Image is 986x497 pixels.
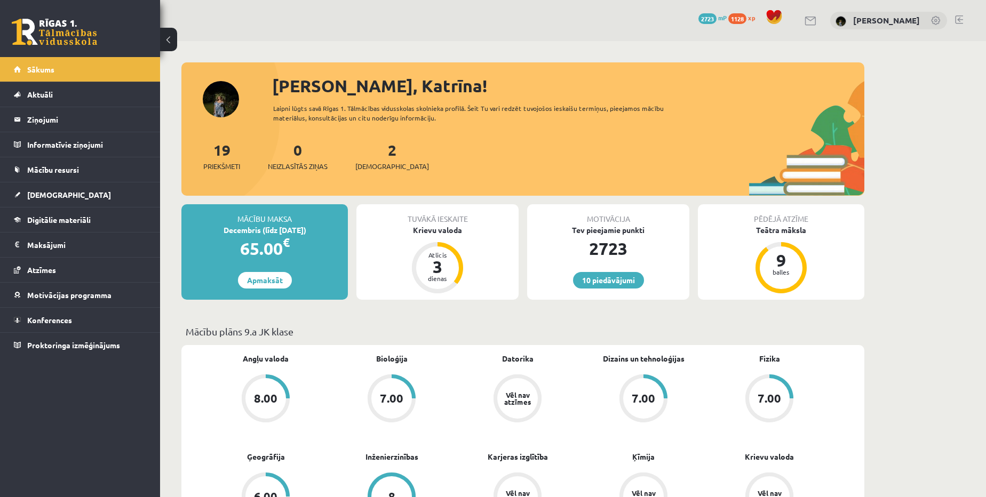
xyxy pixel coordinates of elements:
[527,204,689,225] div: Motivācija
[268,161,328,172] span: Neizlasītās ziņas
[718,13,727,22] span: mP
[745,451,794,462] a: Krievu valoda
[238,272,292,288] a: Apmaksāt
[698,13,717,24] span: 2723
[27,315,72,325] span: Konferences
[14,333,147,357] a: Proktoringa izmēģinājums
[203,140,240,172] a: 19Priekšmeti
[728,13,746,24] span: 1128
[836,16,846,27] img: Katrīna Arāja
[422,275,454,282] div: dienas
[356,225,519,295] a: Krievu valoda Atlicis 3 dienas
[527,225,689,236] div: Tev pieejamie punkti
[422,252,454,258] div: Atlicis
[27,233,147,257] legend: Maksājumi
[698,13,727,22] a: 2723 mP
[380,392,403,404] div: 7.00
[27,340,120,350] span: Proktoringa izmēģinājums
[273,103,683,123] div: Laipni lūgts savā Rīgas 1. Tālmācības vidusskolas skolnieka profilā. Šeit Tu vari redzēt tuvojošo...
[27,215,91,225] span: Digitālie materiāli
[27,265,56,275] span: Atzīmes
[502,353,534,364] a: Datorika
[268,140,328,172] a: 0Neizlasītās ziņas
[632,392,655,404] div: 7.00
[203,374,329,424] a: 8.00
[356,204,519,225] div: Tuvākā ieskaite
[283,235,290,250] span: €
[14,132,147,157] a: Informatīvie ziņojumi
[14,258,147,282] a: Atzīmes
[765,252,797,269] div: 9
[355,140,429,172] a: 2[DEMOGRAPHIC_DATA]
[758,392,781,404] div: 7.00
[422,258,454,275] div: 3
[527,236,689,261] div: 2723
[706,374,832,424] a: 7.00
[14,207,147,232] a: Digitālie materiāli
[243,353,289,364] a: Angļu valoda
[765,269,797,275] div: balles
[186,324,860,339] p: Mācību plāns 9.a JK klase
[12,19,97,45] a: Rīgas 1. Tālmācības vidusskola
[181,236,348,261] div: 65.00
[356,225,519,236] div: Krievu valoda
[14,82,147,107] a: Aktuāli
[14,182,147,207] a: [DEMOGRAPHIC_DATA]
[603,353,685,364] a: Dizains un tehnoloģijas
[355,161,429,172] span: [DEMOGRAPHIC_DATA]
[728,13,760,22] a: 1128 xp
[365,451,418,462] a: Inženierzinības
[27,165,79,174] span: Mācību resursi
[581,374,706,424] a: 7.00
[759,353,780,364] a: Fizika
[272,73,864,99] div: [PERSON_NAME], Katrīna!
[698,225,864,236] div: Teātra māksla
[14,57,147,82] a: Sākums
[181,225,348,236] div: Decembris (līdz [DATE])
[329,374,455,424] a: 7.00
[14,283,147,307] a: Motivācijas programma
[748,13,755,22] span: xp
[27,132,147,157] legend: Informatīvie ziņojumi
[698,225,864,295] a: Teātra māksla 9 balles
[27,65,54,74] span: Sākums
[573,272,644,288] a: 10 piedāvājumi
[698,204,864,225] div: Pēdējā atzīme
[254,392,277,404] div: 8.00
[27,90,53,99] span: Aktuāli
[27,107,147,132] legend: Ziņojumi
[14,308,147,332] a: Konferences
[181,204,348,225] div: Mācību maksa
[14,107,147,132] a: Ziņojumi
[503,391,532,405] div: Vēl nav atzīmes
[14,233,147,257] a: Maksājumi
[376,353,408,364] a: Bioloģija
[853,15,920,26] a: [PERSON_NAME]
[632,451,655,462] a: Ķīmija
[14,157,147,182] a: Mācību resursi
[203,161,240,172] span: Priekšmeti
[455,374,581,424] a: Vēl nav atzīmes
[247,451,285,462] a: Ģeogrāfija
[27,190,111,199] span: [DEMOGRAPHIC_DATA]
[488,451,548,462] a: Karjeras izglītība
[27,290,112,300] span: Motivācijas programma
